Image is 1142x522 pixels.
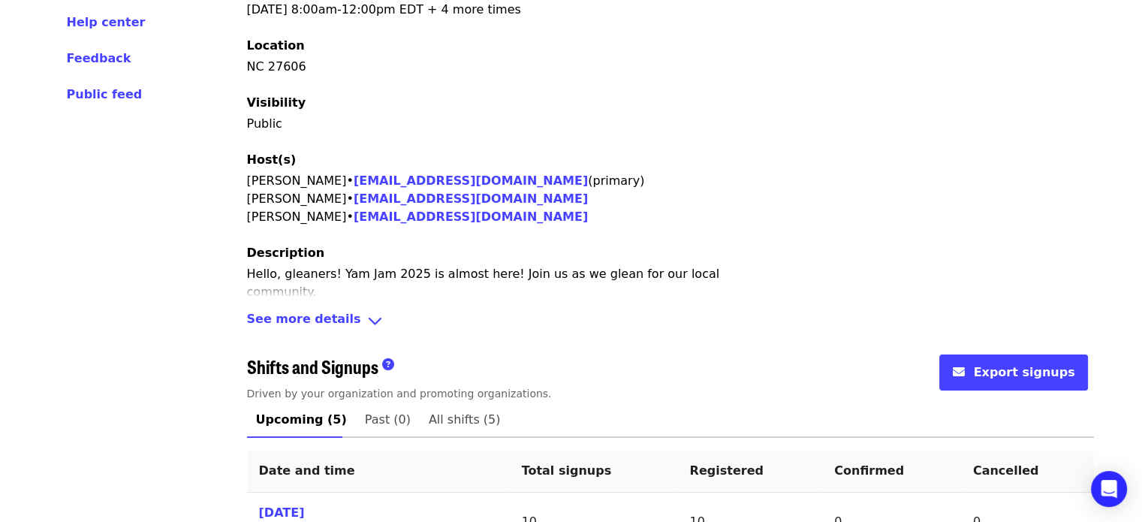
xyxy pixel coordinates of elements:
a: [EMAIL_ADDRESS][DOMAIN_NAME] [354,173,588,188]
span: Help center [67,15,146,29]
span: Confirmed [834,463,904,478]
div: See more detailsangle-down icon [247,310,1094,332]
i: angle-down icon [367,310,383,332]
p: Hello, gleaners! Yam Jam 2025 is almost here! Join us as we glean for our local community. [247,265,773,301]
span: Location [247,38,305,53]
button: Feedback [67,50,131,68]
span: Public feed [67,87,143,101]
button: envelope iconExport signups [939,355,1087,391]
span: All shifts (5) [429,409,501,430]
p: Public [247,115,1094,133]
a: Help center [67,14,211,32]
a: Public feed [67,86,211,104]
span: [PERSON_NAME] • (primary) [PERSON_NAME] • [PERSON_NAME] • [247,173,645,224]
a: Past (0) [356,402,420,438]
span: Driven by your organization and promoting organizations. [247,388,552,400]
span: See more details [247,310,361,332]
div: NC 27606 [247,58,1094,76]
span: Description [247,246,324,260]
span: Upcoming (5) [256,409,347,430]
span: Registered [690,463,764,478]
span: Date and time [259,463,355,478]
span: Total signups [522,463,612,478]
a: All shifts (5) [420,402,510,438]
span: Cancelled [973,463,1039,478]
a: [EMAIL_ADDRESS][DOMAIN_NAME] [354,210,588,224]
i: envelope icon [952,365,964,379]
div: Open Intercom Messenger [1091,471,1127,507]
a: [EMAIL_ADDRESS][DOMAIN_NAME] [354,192,588,206]
span: Host(s) [247,152,297,167]
i: question-circle icon [382,358,394,372]
span: Past (0) [365,409,411,430]
span: Visibility [247,95,306,110]
span: Shifts and Signups [247,353,378,379]
a: Upcoming (5) [247,402,356,438]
